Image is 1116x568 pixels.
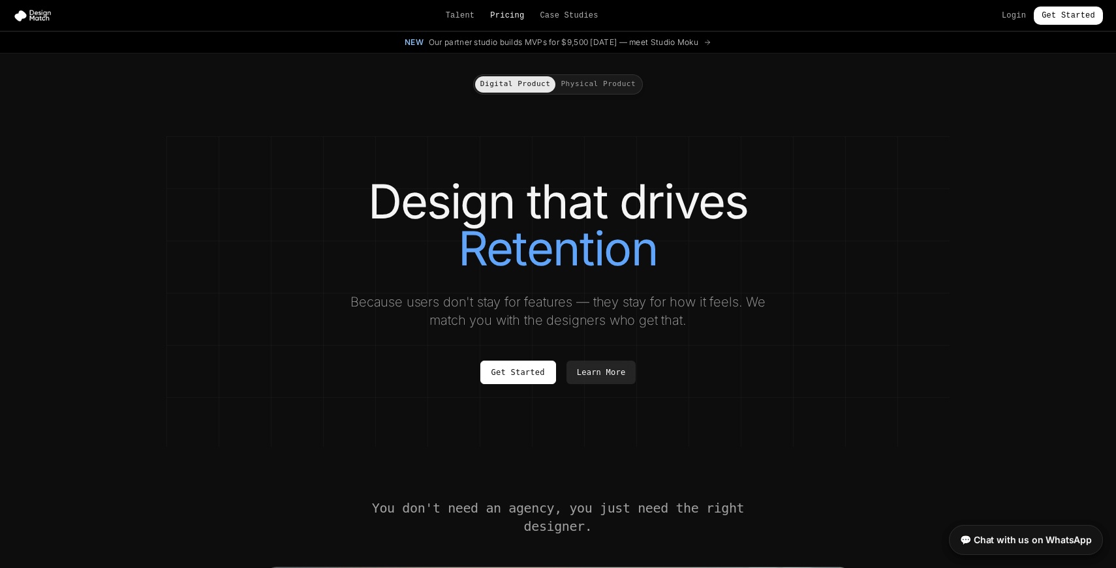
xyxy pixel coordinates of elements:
a: Pricing [490,10,524,21]
button: Digital Product [475,76,556,93]
img: Design Match [13,9,57,22]
span: New [405,37,424,48]
a: 💬 Chat with us on WhatsApp [949,525,1103,555]
a: Learn More [566,361,636,384]
a: Case Studies [540,10,598,21]
a: Login [1002,10,1026,21]
span: Retention [458,225,658,272]
span: Our partner studio builds MVPs for $9,500 [DATE] — meet Studio Moku [429,37,698,48]
h1: Design that drives [193,178,923,272]
a: Get Started [1034,7,1103,25]
h2: You don't need an agency, you just need the right designer. [370,499,746,535]
a: Get Started [480,361,556,384]
p: Because users don't stay for features — they stay for how it feels. We match you with the designe... [339,293,777,329]
a: Talent [446,10,475,21]
button: Physical Product [555,76,641,93]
